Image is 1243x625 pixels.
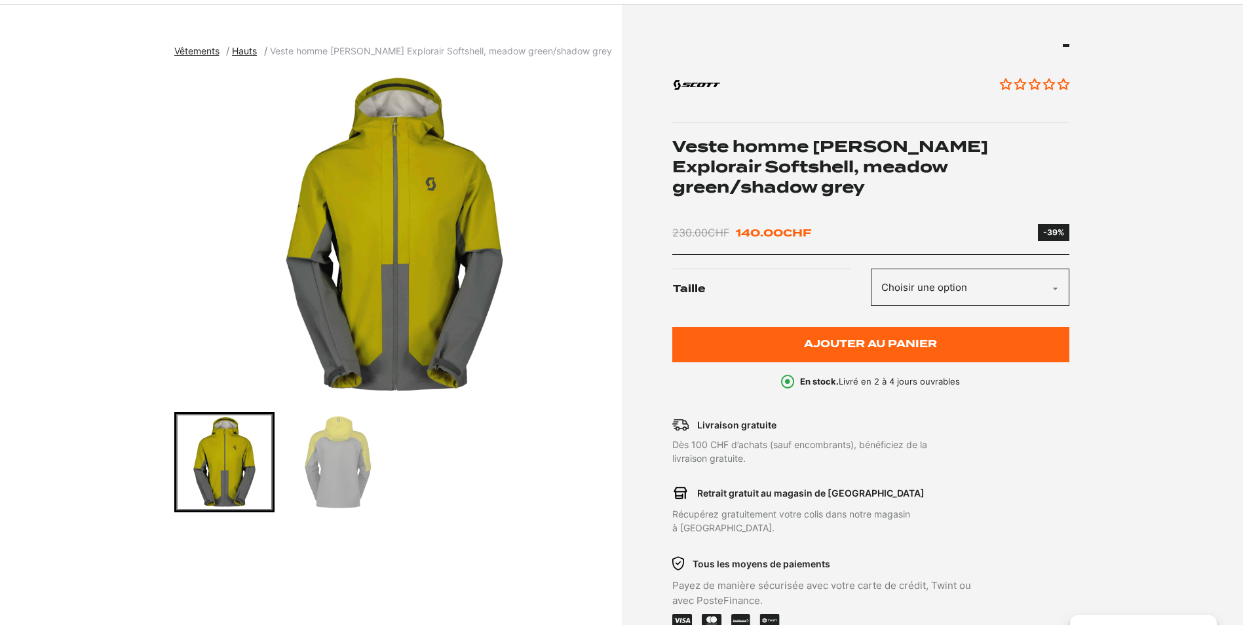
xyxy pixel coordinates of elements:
[174,45,220,56] span: Vêtements
[174,45,227,56] a: Vêtements
[697,486,925,500] p: Retrait gratuit au magasin de [GEOGRAPHIC_DATA]
[800,376,839,387] b: En stock.
[736,227,811,239] bdi: 140.00
[232,45,257,56] span: Hauts
[270,45,612,56] span: Veste homme [PERSON_NAME] Explorair Softshell, meadow green/shadow grey
[693,557,830,571] p: Tous les moyens de paiements
[174,71,615,399] div: 1 of 2
[288,412,388,512] div: Go to slide 2
[174,44,612,59] nav: breadcrumbs
[804,339,937,350] span: Ajouter au panier
[708,226,729,239] span: CHF
[672,327,1069,363] button: Ajouter au panier
[672,226,729,239] bdi: 230.00
[672,578,989,608] p: Payez de manière sécurisée avec votre carte de crédit, Twint ou avec PosteFinance.
[783,227,811,239] span: CHF
[232,45,264,56] a: Hauts
[174,412,275,512] div: Go to slide 1
[800,375,960,388] p: Livré en 2 à 4 jours ouvrables
[672,438,989,465] p: Dès 100 CHF d’achats (sauf encombrants), bénéficiez de la livraison gratuite.
[673,269,870,310] label: Taille
[697,418,776,432] p: Livraison gratuite
[672,507,989,535] p: Récupérez gratuitement votre colis dans notre magasin à [GEOGRAPHIC_DATA].
[672,136,1069,198] h1: Veste homme [PERSON_NAME] Explorair Softshell, meadow green/shadow grey
[1043,227,1064,238] div: -39%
